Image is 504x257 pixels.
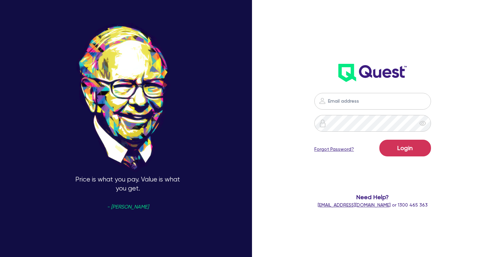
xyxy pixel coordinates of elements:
input: Email address [314,93,431,110]
img: icon-password [319,119,327,127]
img: wH2k97JdezQIQAAAABJRU5ErkJggg== [338,64,407,82]
button: Login [379,140,431,156]
span: - [PERSON_NAME] [107,205,149,210]
a: [EMAIL_ADDRESS][DOMAIN_NAME] [318,202,391,208]
span: or 1300 465 363 [318,202,428,208]
a: Forgot Password? [314,146,354,153]
span: Need Help? [307,192,438,202]
span: eye [419,120,426,127]
img: icon-password [318,97,326,105]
